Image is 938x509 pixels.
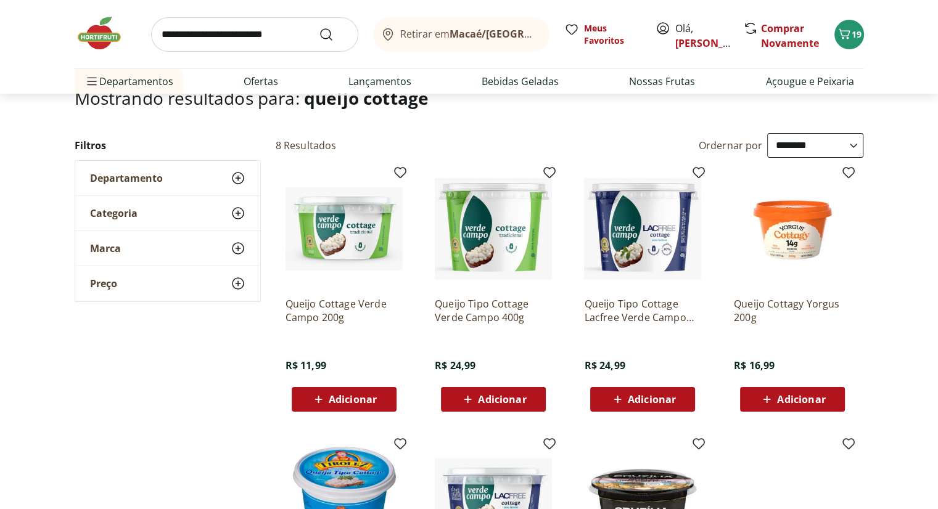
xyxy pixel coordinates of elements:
[90,207,138,219] span: Categoria
[852,28,862,40] span: 19
[584,297,701,324] a: Queijo Tipo Cottage Lacfree Verde Campo 400g
[319,27,348,42] button: Submit Search
[584,22,641,47] span: Meus Favoritos
[441,387,546,412] button: Adicionar
[584,359,625,372] span: R$ 24,99
[75,196,260,230] button: Categoria
[740,387,845,412] button: Adicionar
[75,161,260,195] button: Departamento
[777,394,825,404] span: Adicionar
[373,17,549,52] button: Retirar emMacaé/[GEOGRAPHIC_DATA]
[286,297,403,324] a: Queijo Cottage Verde Campo 200g
[590,387,695,412] button: Adicionar
[699,139,763,152] label: Ordernar por
[304,86,429,110] span: queijo cottage
[834,20,864,49] button: Carrinho
[435,359,475,372] span: R$ 24,99
[75,231,260,266] button: Marca
[244,74,278,89] a: Ofertas
[90,172,163,184] span: Departamento
[90,242,121,254] span: Marca
[75,266,260,301] button: Preço
[435,297,552,324] a: Queijo Tipo Cottage Verde Campo 400g
[348,74,411,89] a: Lançamentos
[276,139,337,152] h2: 8 Resultados
[75,88,864,108] h1: Mostrando resultados para:
[286,170,403,287] img: Queijo Cottage Verde Campo 200g
[628,394,676,404] span: Adicionar
[151,17,358,52] input: search
[629,74,695,89] a: Nossas Frutas
[292,387,397,412] button: Adicionar
[761,22,819,50] a: Comprar Novamente
[450,27,588,41] b: Macaé/[GEOGRAPHIC_DATA]
[400,28,537,39] span: Retirar em
[675,21,730,51] span: Olá,
[765,74,854,89] a: Açougue e Peixaria
[734,297,851,324] a: Queijo Cottagy Yorgus 200g
[286,359,326,372] span: R$ 11,99
[478,394,526,404] span: Adicionar
[564,22,641,47] a: Meus Favoritos
[435,170,552,287] img: Queijo Tipo Cottage Verde Campo 400g
[329,394,377,404] span: Adicionar
[90,277,117,290] span: Preço
[84,67,173,96] span: Departamentos
[84,67,99,96] button: Menu
[734,170,851,287] img: Queijo Cottagy Yorgus 200g
[675,36,755,50] a: [PERSON_NAME]
[734,359,775,372] span: R$ 16,99
[584,170,701,287] img: Queijo Tipo Cottage Lacfree Verde Campo 400g
[482,74,559,89] a: Bebidas Geladas
[75,133,261,158] h2: Filtros
[75,15,136,52] img: Hortifruti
